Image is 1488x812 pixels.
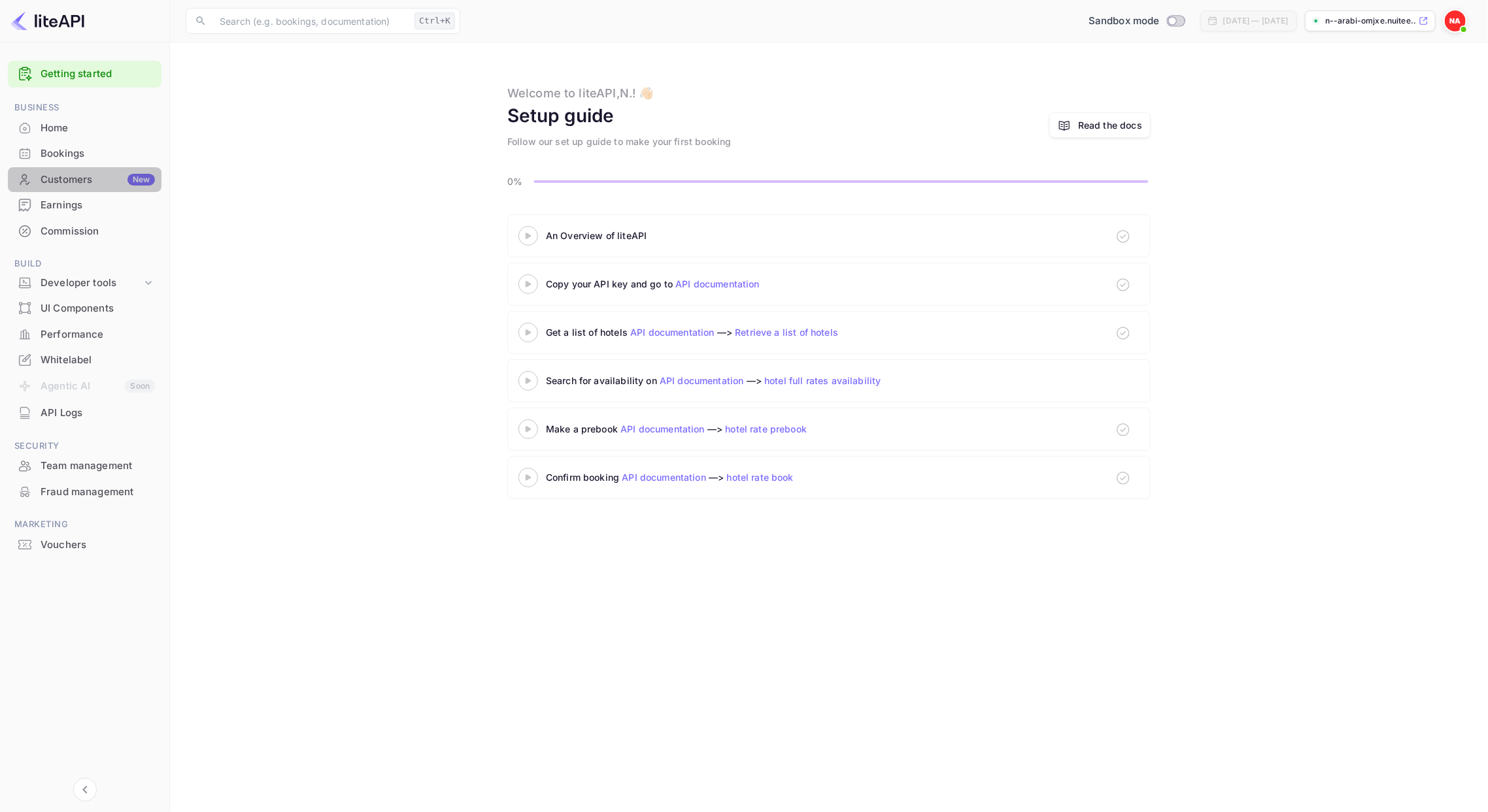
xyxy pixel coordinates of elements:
[1223,15,1289,27] div: [DATE] — [DATE]
[727,472,794,483] a: hotel rate book
[8,116,161,141] div: Home
[41,538,155,553] div: Vouchers
[8,193,161,218] div: Earnings
[41,485,155,500] div: Fraud management
[660,375,744,386] a: API documentation
[620,423,705,434] a: API documentation
[41,67,155,82] a: Getting started
[8,479,161,504] a: Fraud management
[8,479,161,505] div: Fraud management
[8,257,161,271] span: Build
[8,322,161,346] a: Performance
[41,301,155,316] div: UI Components
[212,8,409,34] input: Search (e.g. bookings, documentation)
[41,224,155,239] div: Commission
[8,532,161,557] a: Vouchers
[546,229,873,242] div: An Overview of liteAPI
[41,198,155,213] div: Earnings
[1445,10,1466,31] img: N. Arabi
[1089,14,1160,29] span: Sandbox mode
[507,102,615,129] div: Setup guide
[725,423,807,434] a: hotel rate prebook
[41,146,155,161] div: Bookings
[41,172,155,187] div: Customers
[41,353,155,368] div: Whitelabel
[8,400,161,426] div: API Logs
[675,278,760,289] a: API documentation
[1083,14,1190,29] div: Switch to Production mode
[8,322,161,348] div: Performance
[8,101,161,115] span: Business
[546,374,1004,387] div: Search for availability on —>
[8,272,161,295] div: Developer tools
[8,453,161,478] a: Team management
[1049,112,1151,138] a: Read the docs
[41,276,142,291] div: Developer tools
[414,12,455,29] div: Ctrl+K
[622,472,706,483] a: API documentation
[764,375,881,386] a: hotel full rates availability
[8,517,161,532] span: Marketing
[8,348,161,372] a: Whitelabel
[8,193,161,217] a: Earnings
[8,348,161,373] div: Whitelabel
[507,135,732,148] div: Follow our set up guide to make your first booking
[8,116,161,140] a: Home
[8,167,161,193] div: CustomersNew
[546,325,873,339] div: Get a list of hotels —>
[1325,15,1416,27] p: n--arabi-omjxe.nuitee....
[41,406,155,421] div: API Logs
[507,84,654,102] div: Welcome to liteAPI, N. ! 👋🏻
[8,400,161,425] a: API Logs
[630,327,715,338] a: API documentation
[41,327,155,342] div: Performance
[8,296,161,320] a: UI Components
[8,141,161,167] div: Bookings
[546,422,873,436] div: Make a prebook —>
[8,219,161,243] a: Commission
[41,459,155,474] div: Team management
[8,219,161,244] div: Commission
[1078,118,1142,132] a: Read the docs
[8,439,161,453] span: Security
[73,778,97,802] button: Collapse navigation
[546,470,873,484] div: Confirm booking —>
[10,10,84,31] img: LiteAPI logo
[546,277,873,291] div: Copy your API key and go to
[8,532,161,558] div: Vouchers
[8,453,161,479] div: Team management
[127,174,155,186] div: New
[8,141,161,165] a: Bookings
[8,167,161,191] a: CustomersNew
[507,174,530,188] p: 0%
[41,121,155,136] div: Home
[8,61,161,88] div: Getting started
[735,327,838,338] a: Retrieve a list of hotels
